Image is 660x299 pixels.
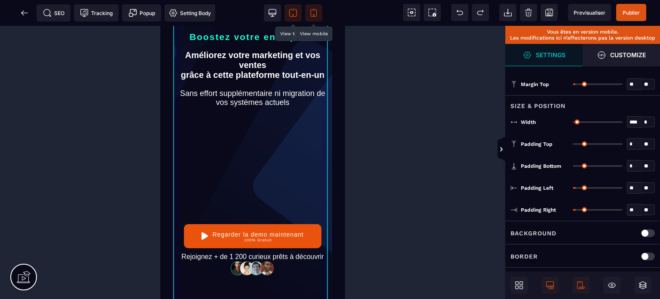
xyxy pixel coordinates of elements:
span: Padding Right [521,207,556,213]
span: Previsualiser [574,9,605,16]
text: Sans effort supplémentaire ni migration de vos systèmes actuels [20,63,165,81]
p: Vous êtes en version mobile. [510,29,656,35]
p: Boostez votre entreprise [19,4,165,18]
span: Open Layers [634,277,651,294]
span: Screenshot [424,4,441,21]
span: Open Blocks [510,277,528,294]
span: Margin Top [521,81,549,88]
button: Regarder la demo maintenant100% Gratuit [24,198,161,222]
span: Padding Left [521,185,553,191]
img: 32586e8465b4242308ef789b458fc82f_community-people.png [68,235,116,250]
span: Popup [128,9,155,17]
span: Mobile Only [572,277,590,294]
p: Border [510,251,538,262]
h1: Améliorez votre marketing et vos ventes grâce à cette plateforme tout-en-un [19,25,165,54]
div: Size & Position [505,95,660,111]
span: Padding Top [521,141,553,148]
span: Hide/Show Block [603,277,620,294]
text: Rejoignez + de 1 200 curieux prêts à découvrir [21,227,163,234]
strong: Settings [536,52,565,58]
span: Publier [623,9,640,16]
span: Setting Body [169,9,211,17]
span: Open Style Manager [583,44,660,66]
span: Settings [505,44,583,66]
span: View components [403,4,420,21]
p: Background [510,228,556,238]
strong: Customize [610,52,646,58]
span: Width [521,119,536,126]
span: Desktop Only [541,277,559,294]
p: Les modifications ici n’affecterons pas la version desktop [510,35,656,41]
span: Preview [568,4,611,21]
span: SEO [43,9,64,17]
span: Tracking [80,9,113,17]
span: Padding Bottom [521,163,561,170]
